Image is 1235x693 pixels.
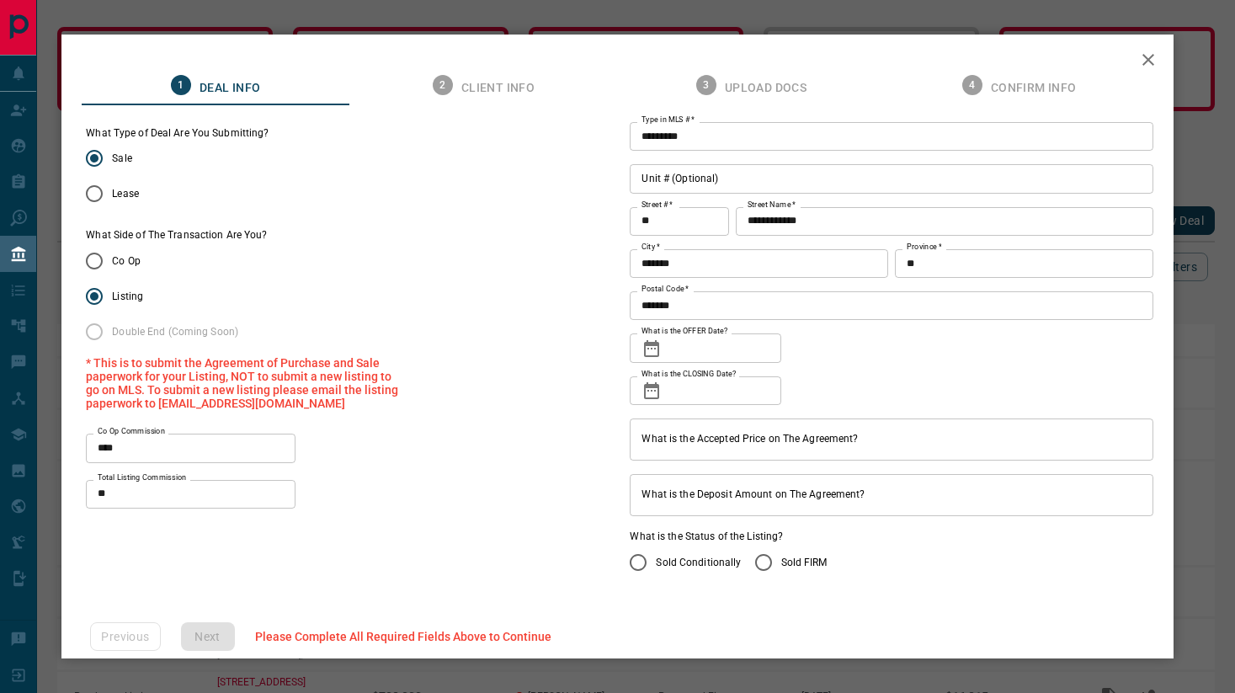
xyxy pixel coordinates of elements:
p: * This is to submit the Agreement of Purchase and Sale paperwork for your Listing, NOT to submit ... [86,356,400,410]
label: What is the OFFER Date? [641,326,727,337]
label: Street # [641,200,673,211]
label: City [641,242,660,253]
span: Listing [112,289,143,304]
text: 1 [178,79,184,91]
legend: What Type of Deal Are You Submitting? [86,126,269,141]
label: Postal Code [641,284,689,295]
label: Province [907,242,941,253]
label: Street Name [748,200,796,211]
label: Co Op Commission [98,426,165,437]
span: Sale [112,151,131,166]
span: Double End (Coming Soon) [112,324,238,339]
label: What Side of The Transaction Are You? [86,228,267,243]
legend: What is the Status of the Listing? [630,530,1152,544]
span: Lease [112,186,139,201]
span: Deal Info [200,81,261,96]
span: Sold FIRM [781,555,828,570]
span: Co Op [112,253,141,269]
label: Type in MLS # [641,115,695,125]
span: Please Complete All Required Fields Above to Continue [255,630,551,643]
span: Sold Conditionally [656,555,741,570]
label: Total Listing Commission [98,472,187,483]
label: What is the CLOSING Date? [641,369,736,380]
